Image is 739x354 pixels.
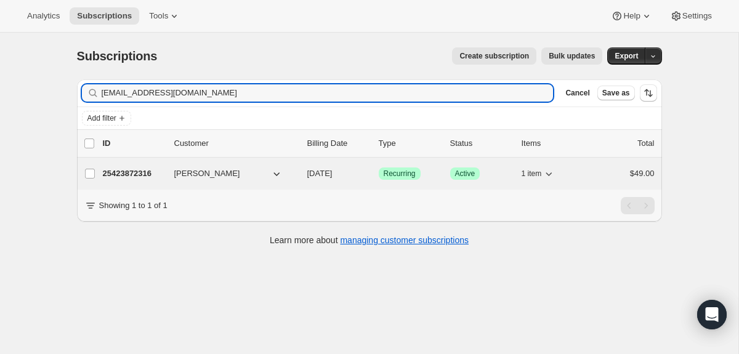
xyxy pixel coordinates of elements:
[549,51,595,61] span: Bulk updates
[637,137,654,150] p: Total
[384,169,416,179] span: Recurring
[77,11,132,21] span: Subscriptions
[640,84,657,102] button: Sort the results
[82,111,131,126] button: Add filter
[174,137,297,150] p: Customer
[522,165,555,182] button: 1 item
[77,49,158,63] span: Subscriptions
[522,169,542,179] span: 1 item
[522,137,583,150] div: Items
[621,197,655,214] nav: Pagination
[307,137,369,150] p: Billing Date
[270,234,469,246] p: Learn more about
[20,7,67,25] button: Analytics
[103,167,164,180] p: 25423872316
[340,235,469,245] a: managing customer subscriptions
[615,51,638,61] span: Export
[87,113,116,123] span: Add filter
[604,7,660,25] button: Help
[70,7,139,25] button: Subscriptions
[103,165,655,182] div: 25423872316[PERSON_NAME][DATE]SuccessRecurringSuccessActive1 item$49.00
[149,11,168,21] span: Tools
[565,88,589,98] span: Cancel
[682,11,712,21] span: Settings
[167,164,290,183] button: [PERSON_NAME]
[697,300,727,329] div: Open Intercom Messenger
[99,199,168,212] p: Showing 1 to 1 of 1
[27,11,60,21] span: Analytics
[450,137,512,150] p: Status
[103,137,655,150] div: IDCustomerBilling DateTypeStatusItemsTotal
[630,169,655,178] span: $49.00
[597,86,635,100] button: Save as
[174,167,240,180] span: [PERSON_NAME]
[379,137,440,150] div: Type
[307,169,333,178] span: [DATE]
[459,51,529,61] span: Create subscription
[663,7,719,25] button: Settings
[452,47,536,65] button: Create subscription
[602,88,630,98] span: Save as
[103,137,164,150] p: ID
[623,11,640,21] span: Help
[541,47,602,65] button: Bulk updates
[607,47,645,65] button: Export
[455,169,475,179] span: Active
[142,7,188,25] button: Tools
[102,84,554,102] input: Filter subscribers
[560,86,594,100] button: Cancel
